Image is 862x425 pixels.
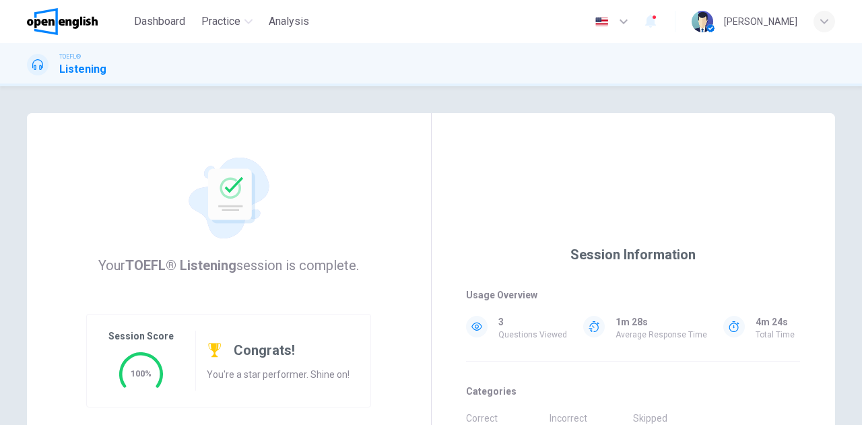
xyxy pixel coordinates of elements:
[498,314,504,330] p: 3
[593,17,610,27] img: en
[125,257,236,273] strong: TOEFL® Listening
[207,366,350,383] p: You're a star performer. Shine on!
[466,287,800,303] span: Usage Overview
[498,330,567,339] p: Questions Viewed
[724,13,797,30] div: [PERSON_NAME]
[108,331,174,341] p: Session Score
[234,339,295,361] h6: Congrats!
[570,244,696,265] h6: Session Information
[616,330,707,339] p: Average response time
[756,314,788,330] p: 4m 24s
[27,8,98,35] img: OpenEnglish logo
[263,9,314,34] button: Analysis
[134,13,185,30] span: Dashboard
[692,11,713,32] img: Profile picture
[59,52,81,61] span: TOEFL®
[98,255,359,276] h6: Your session is complete.
[196,9,258,34] button: Practice
[756,330,795,339] p: Total Time
[59,61,106,77] h1: Listening
[466,383,800,399] span: Categories
[27,8,129,35] a: OpenEnglish logo
[269,13,309,30] span: Analysis
[131,368,152,379] text: 100%
[201,13,240,30] span: Practice
[129,9,191,34] button: Dashboard
[616,314,648,330] p: 1m 28s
